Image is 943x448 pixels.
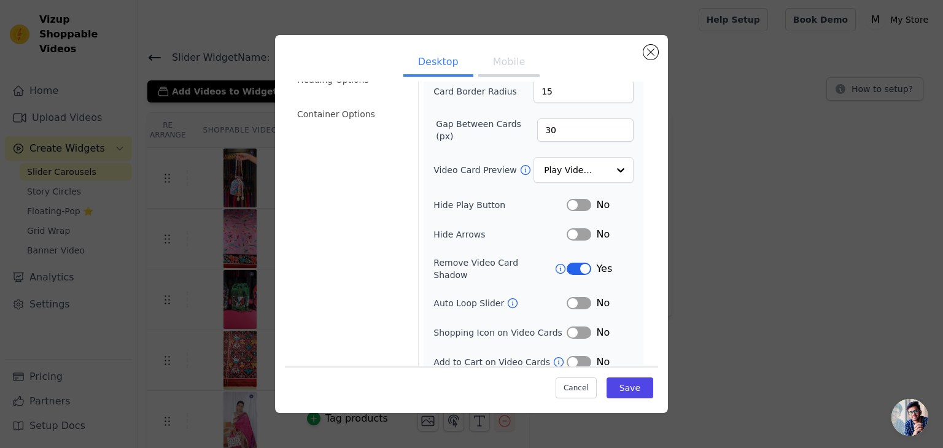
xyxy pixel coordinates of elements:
[433,199,567,211] label: Hide Play Button
[433,356,553,368] label: Add to Cart on Video Cards
[433,297,506,309] label: Auto Loop Slider
[596,355,610,369] span: No
[643,45,658,60] button: Close modal
[433,257,554,281] label: Remove Video Card Shadow
[403,50,473,77] button: Desktop
[290,102,411,126] li: Container Options
[478,50,540,77] button: Mobile
[433,164,519,176] label: Video Card Preview
[596,198,610,212] span: No
[596,296,610,311] span: No
[607,377,653,398] button: Save
[596,227,610,242] span: No
[433,85,517,98] label: Card Border Radius
[433,228,567,241] label: Hide Arrows
[596,325,610,340] span: No
[436,118,537,142] label: Gap Between Cards (px)
[433,326,567,339] label: Shopping Icon on Video Cards
[596,261,612,276] span: Yes
[891,399,928,436] div: Open chat
[556,377,597,398] button: Cancel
